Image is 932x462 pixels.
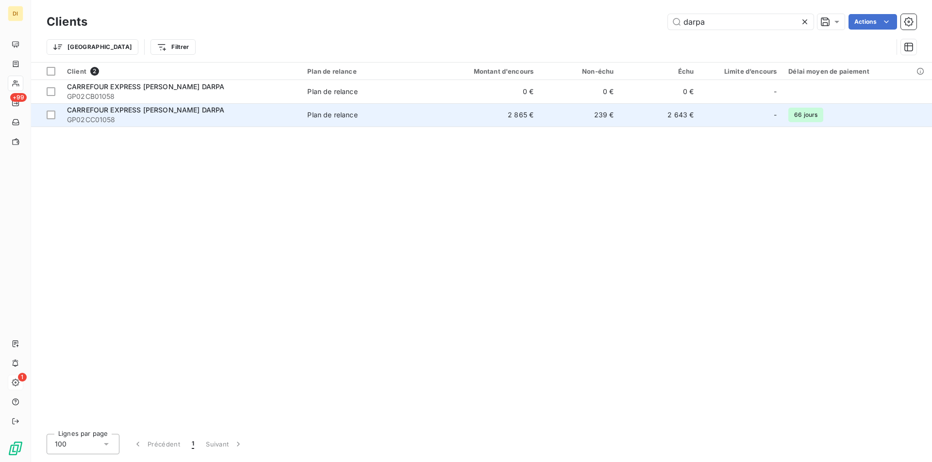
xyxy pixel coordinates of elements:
div: Échu [625,67,694,75]
h3: Clients [47,13,87,31]
span: GP02CB01058 [67,92,296,101]
span: - [774,110,777,120]
td: 239 € [539,103,619,127]
span: - [774,87,777,96]
td: 2 865 € [432,103,539,127]
span: 1 [192,439,194,449]
span: GP02CC01058 [67,115,296,125]
div: Limite d’encours [705,67,777,75]
span: 1 [18,373,27,382]
div: DI [8,6,23,21]
td: 0 € [539,80,619,103]
button: [GEOGRAPHIC_DATA] [47,39,138,55]
td: 2 643 € [619,103,699,127]
div: Montant d'encours [438,67,533,75]
span: Client [67,67,86,75]
span: CARREFOUR EXPRESS [PERSON_NAME] DARPA [67,106,225,114]
div: Plan de relance [307,110,357,120]
button: Actions [849,14,897,30]
button: Précédent [127,434,186,454]
span: 2 [90,67,99,76]
button: Suivant [200,434,249,454]
input: Rechercher [668,14,814,30]
span: 100 [55,439,67,449]
button: 1 [186,434,200,454]
span: +99 [10,93,27,102]
div: Non-échu [545,67,614,75]
span: 66 jours [788,108,823,122]
div: Délai moyen de paiement [788,67,926,75]
img: Logo LeanPay [8,441,23,456]
td: 0 € [432,80,539,103]
div: Plan de relance [307,67,426,75]
span: CARREFOUR EXPRESS [PERSON_NAME] DARPA [67,82,225,91]
td: 0 € [619,80,699,103]
iframe: Intercom live chat [899,429,922,452]
button: Filtrer [150,39,195,55]
div: Plan de relance [307,87,357,96]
